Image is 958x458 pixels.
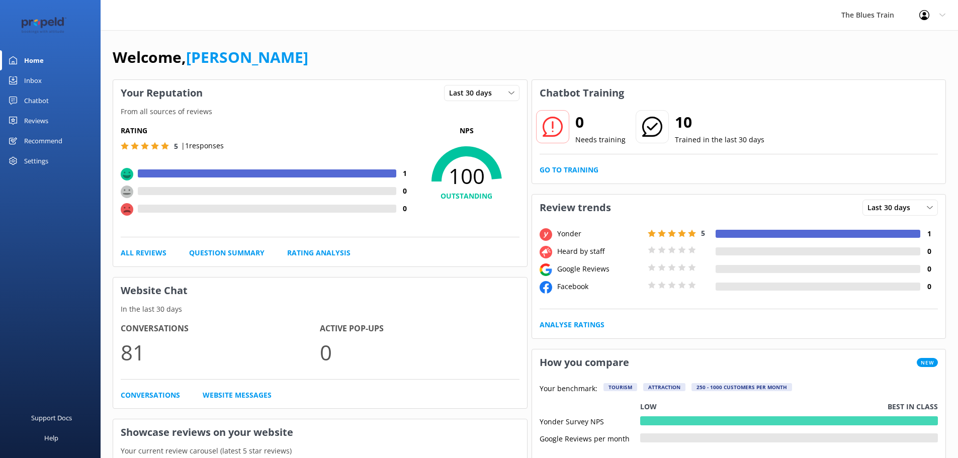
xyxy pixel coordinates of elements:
h3: Showcase reviews on your website [113,419,527,445]
a: Question Summary [189,247,265,258]
a: Website Messages [203,390,272,401]
div: Google Reviews [555,263,645,274]
p: 81 [121,335,320,369]
div: Home [24,50,44,70]
h3: Review trends [532,195,619,221]
h4: Conversations [121,322,320,335]
h2: 10 [675,110,764,134]
div: Yonder Survey NPS [540,416,640,425]
a: Analyse Ratings [540,319,604,330]
p: | 1 responses [181,140,224,151]
h4: 0 [920,281,938,292]
h4: OUTSTANDING [414,191,519,202]
h3: Your Reputation [113,80,210,106]
p: In the last 30 days [113,304,527,315]
h4: 0 [396,186,414,197]
a: Conversations [121,390,180,401]
span: Last 30 days [867,202,916,213]
p: Trained in the last 30 days [675,134,764,145]
div: Help [44,428,58,448]
p: Best in class [888,401,938,412]
h3: Chatbot Training [532,80,632,106]
div: 250 - 1000 customers per month [691,383,792,391]
a: Rating Analysis [287,247,351,258]
p: NPS [414,125,519,136]
h3: How you compare [532,349,637,376]
h4: 0 [920,246,938,257]
span: 5 [174,141,178,151]
a: [PERSON_NAME] [186,47,308,67]
a: All Reviews [121,247,166,258]
div: Inbox [24,70,42,90]
div: Yonder [555,228,645,239]
span: 5 [701,228,705,238]
div: Recommend [24,131,62,151]
p: 0 [320,335,519,369]
div: Reviews [24,111,48,131]
p: Your current review carousel (latest 5 star reviews) [113,445,527,456]
h5: Rating [121,125,414,136]
img: 12-1677471078.png [15,17,73,34]
div: Attraction [643,383,685,391]
h2: 0 [575,110,626,134]
div: Google Reviews per month [540,433,640,442]
h4: 0 [920,263,938,274]
p: From all sources of reviews [113,106,527,117]
span: New [917,358,938,367]
h1: Welcome, [113,45,308,69]
span: 100 [414,163,519,189]
h4: 1 [920,228,938,239]
h4: 0 [396,203,414,214]
p: Low [640,401,657,412]
div: Facebook [555,281,645,292]
h4: 1 [396,168,414,179]
h4: Active Pop-ups [320,322,519,335]
div: Heard by staff [555,246,645,257]
h3: Website Chat [113,278,527,304]
p: Needs training [575,134,626,145]
div: Tourism [603,383,637,391]
a: Go to Training [540,164,598,175]
div: Settings [24,151,48,171]
div: Chatbot [24,90,49,111]
p: Your benchmark: [540,383,597,395]
span: Last 30 days [449,87,498,99]
div: Support Docs [31,408,72,428]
